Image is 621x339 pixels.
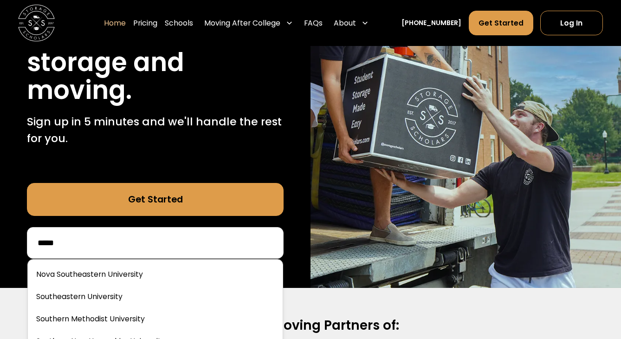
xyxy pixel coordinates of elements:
[18,5,55,41] img: Storage Scholars main logo
[204,18,280,29] div: Moving After College
[165,10,193,36] a: Schools
[330,10,372,36] div: About
[401,18,461,28] a: [PHONE_NUMBER]
[540,11,602,35] a: Log In
[104,10,126,36] a: Home
[27,21,284,104] h1: Stress free student storage and moving.
[304,10,323,36] a: FAQs
[334,18,356,29] div: About
[27,113,284,146] p: Sign up in 5 minutes and we'll handle the rest for you.
[27,183,284,216] a: Get Started
[31,317,590,334] h2: Official Moving Partners of:
[133,10,157,36] a: Pricing
[469,11,533,35] a: Get Started
[201,10,297,36] div: Moving After College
